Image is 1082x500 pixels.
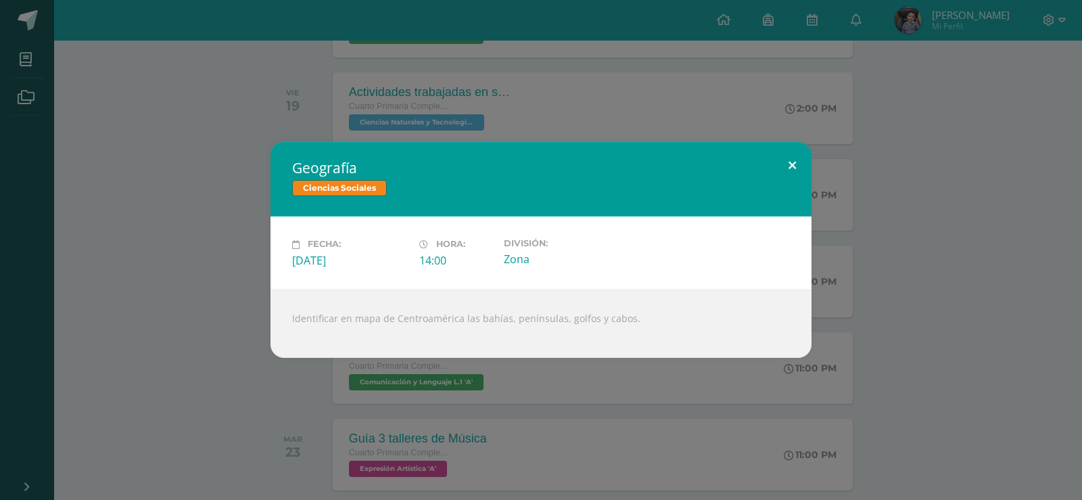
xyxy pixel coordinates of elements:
div: [DATE] [292,253,408,268]
div: 14:00 [419,253,493,268]
span: Fecha: [308,240,341,250]
span: Hora: [436,240,465,250]
button: Close (Esc) [773,142,811,188]
div: Identificar en mapa de Centroamérica las bahías, penínsulas, golfos y cabos. [270,290,811,358]
span: Ciencias Sociales [292,180,387,196]
h2: Geografía [292,158,790,177]
label: División: [504,238,620,248]
div: Zona [504,252,620,267]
